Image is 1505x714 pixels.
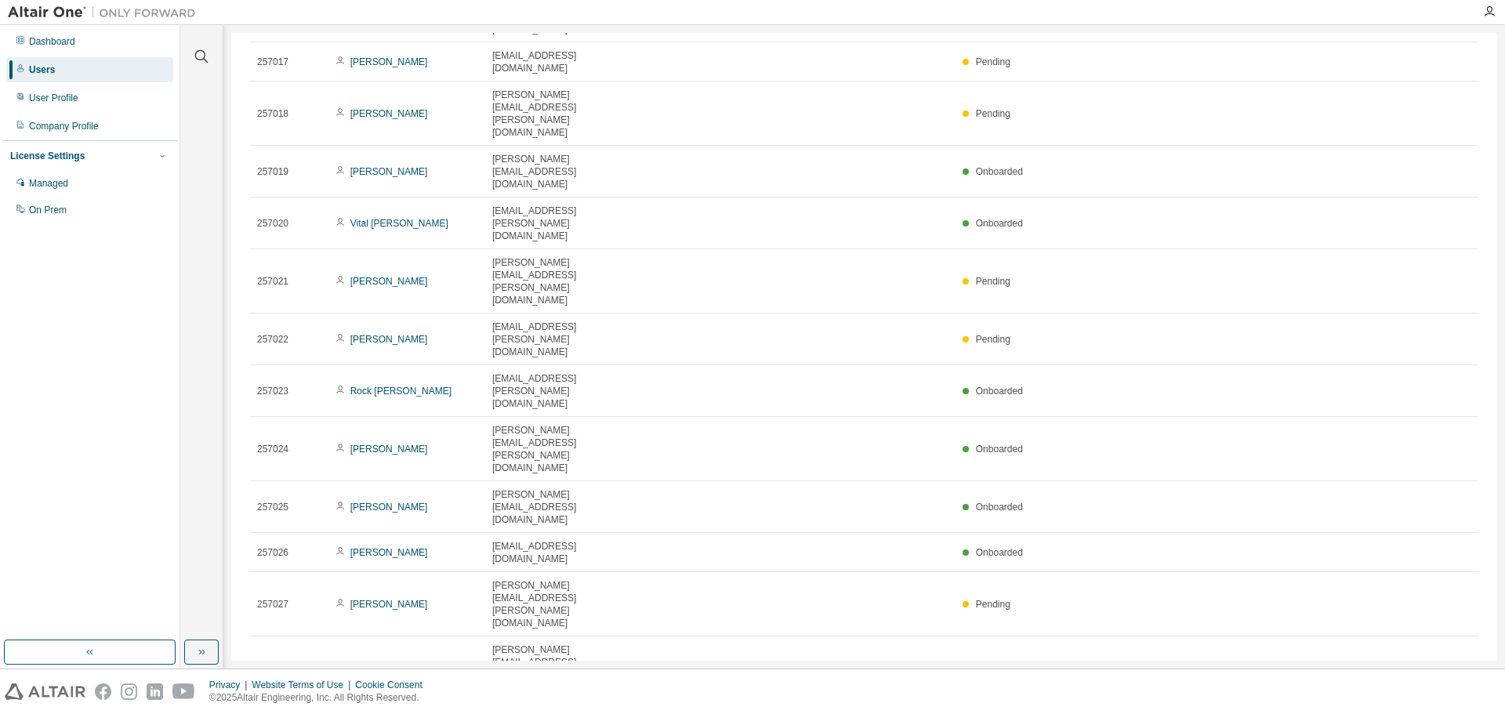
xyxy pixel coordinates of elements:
[976,599,1010,610] span: Pending
[257,546,288,559] span: 257026
[257,501,288,513] span: 257025
[350,599,428,610] a: [PERSON_NAME]
[257,56,288,68] span: 257017
[257,385,288,397] span: 257023
[29,92,78,104] div: User Profile
[29,63,55,76] div: Users
[492,372,635,410] span: [EMAIL_ADDRESS][PERSON_NAME][DOMAIN_NAME]
[209,691,432,705] p: © 2025 Altair Engineering, Inc. All Rights Reserved.
[976,444,1023,455] span: Onboarded
[350,218,448,229] a: Vital [PERSON_NAME]
[5,683,85,700] img: altair_logo.svg
[355,679,431,691] div: Cookie Consent
[976,108,1010,119] span: Pending
[350,56,428,67] a: [PERSON_NAME]
[492,89,635,139] span: [PERSON_NAME][EMAIL_ADDRESS][PERSON_NAME][DOMAIN_NAME]
[172,683,195,700] img: youtube.svg
[350,166,428,177] a: [PERSON_NAME]
[209,679,252,691] div: Privacy
[29,120,99,132] div: Company Profile
[29,177,68,190] div: Managed
[257,107,288,120] span: 257018
[976,166,1023,177] span: Onboarded
[95,683,111,700] img: facebook.svg
[257,598,288,611] span: 257027
[350,444,428,455] a: [PERSON_NAME]
[492,153,635,190] span: [PERSON_NAME][EMAIL_ADDRESS][DOMAIN_NAME]
[10,150,85,162] div: License Settings
[121,683,137,700] img: instagram.svg
[492,424,635,474] span: [PERSON_NAME][EMAIL_ADDRESS][PERSON_NAME][DOMAIN_NAME]
[976,56,1010,67] span: Pending
[492,540,635,565] span: [EMAIL_ADDRESS][DOMAIN_NAME]
[492,579,635,629] span: [PERSON_NAME][EMAIL_ADDRESS][PERSON_NAME][DOMAIN_NAME]
[350,386,451,397] a: Rock [PERSON_NAME]
[257,165,288,178] span: 257019
[492,321,635,358] span: [EMAIL_ADDRESS][PERSON_NAME][DOMAIN_NAME]
[8,5,204,20] img: Altair One
[350,334,428,345] a: [PERSON_NAME]
[976,218,1023,229] span: Onboarded
[492,643,635,694] span: [PERSON_NAME][EMAIL_ADDRESS][PERSON_NAME][DOMAIN_NAME]
[350,276,428,287] a: [PERSON_NAME]
[976,334,1010,345] span: Pending
[492,205,635,242] span: [EMAIL_ADDRESS][PERSON_NAME][DOMAIN_NAME]
[976,386,1023,397] span: Onboarded
[252,679,355,691] div: Website Terms of Use
[257,333,288,346] span: 257022
[976,276,1010,287] span: Pending
[976,502,1023,513] span: Onboarded
[976,547,1023,558] span: Onboarded
[492,256,635,306] span: [PERSON_NAME][EMAIL_ADDRESS][PERSON_NAME][DOMAIN_NAME]
[29,35,75,48] div: Dashboard
[492,49,635,74] span: [EMAIL_ADDRESS][DOMAIN_NAME]
[257,217,288,230] span: 257020
[350,547,428,558] a: [PERSON_NAME]
[350,502,428,513] a: [PERSON_NAME]
[350,108,428,119] a: [PERSON_NAME]
[257,443,288,455] span: 257024
[492,488,635,526] span: [PERSON_NAME][EMAIL_ADDRESS][DOMAIN_NAME]
[257,275,288,288] span: 257021
[29,204,67,216] div: On Prem
[147,683,163,700] img: linkedin.svg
